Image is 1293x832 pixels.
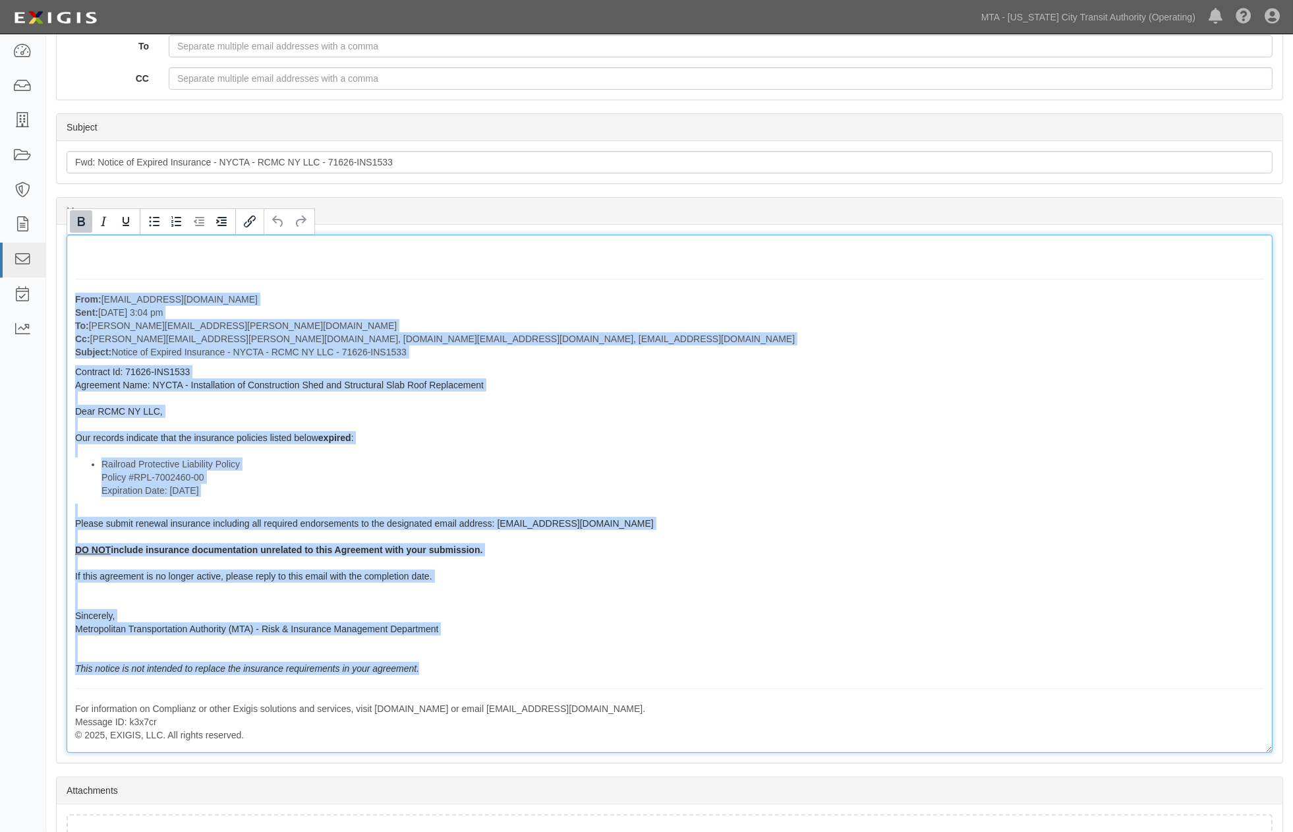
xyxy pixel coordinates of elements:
[188,210,210,233] button: Decrease indent
[975,4,1202,30] a: MTA - [US_STATE] City Transit Authority (Operating)
[1236,9,1251,25] i: Help Center - Complianz
[318,432,351,443] b: expired
[169,67,1273,90] input: Separate multiple email addresses with a comma
[57,67,159,85] label: CC
[75,307,98,318] strong: Sent:
[75,545,111,555] u: DO NOT
[75,518,654,674] span: Please submit renewal insurance including all required endorsements to the designated email addre...
[115,210,137,233] button: Underline
[165,210,188,233] button: Numbered list
[267,210,289,233] button: Undo
[289,210,312,233] button: Redo
[75,293,1264,359] p: [EMAIL_ADDRESS][DOMAIN_NAME] [DATE] 3:04 pm [PERSON_NAME][EMAIL_ADDRESS][PERSON_NAME][DOMAIN_NAME...
[75,702,1264,742] p: For information on Complianz or other Exigis solutions and services, visit [DOMAIN_NAME] or email...
[75,367,484,443] span: Contract Id: 71626-INS1533 Agreement Name: NYCTA - Installation of Construction Shed and Structur...
[143,210,165,233] button: Bullet list
[10,6,101,30] img: logo-5460c22ac91f19d4615b14bd174203de0afe785f0fc80cf4dbbc73dc1793850b.png
[169,35,1273,57] input: Separate multiple email addresses with a comma
[75,320,89,331] strong: To:
[75,294,101,305] strong: From:
[75,545,482,555] strong: include insurance documentation unrelated to this Agreement with your submission.
[70,210,92,233] button: Bold
[57,198,1282,225] div: Message
[75,334,90,344] strong: Cc:
[57,114,1282,141] div: Subject
[75,663,419,674] i: This notice is not intended to replace the insurance requirements in your agreement.
[101,458,1264,497] li: Railroad Protective Liability Policy Policy #RPL-7002460-00 Expiration Date: [DATE]
[210,210,233,233] button: Increase indent
[92,210,115,233] button: Italic
[239,210,261,233] button: Insert/edit link
[57,35,159,53] label: To
[75,347,111,357] strong: Subject:
[57,777,1282,804] div: Attachments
